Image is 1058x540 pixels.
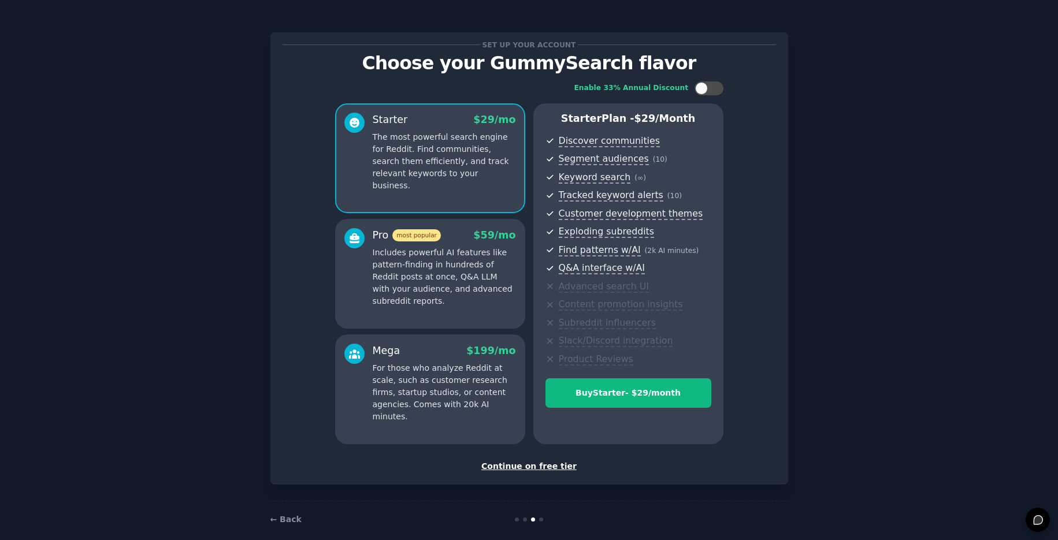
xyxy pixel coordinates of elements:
span: Segment audiences [559,153,649,165]
span: Advanced search UI [559,281,649,293]
div: Pro [373,228,441,243]
div: Continue on free tier [283,460,776,472]
span: Find patterns w/AI [559,244,641,256]
span: Exploding subreddits [559,226,654,238]
span: Keyword search [559,172,631,184]
p: For those who analyze Reddit at scale, such as customer research firms, startup studios, or conte... [373,362,516,423]
div: Buy Starter - $ 29 /month [546,387,711,399]
span: most popular [392,229,441,241]
p: Starter Plan - [545,111,711,126]
span: $ 59 /mo [473,229,515,241]
span: Slack/Discord integration [559,335,673,347]
span: Tracked keyword alerts [559,189,663,202]
span: $ 29 /mo [473,114,515,125]
span: ( 10 ) [653,155,667,163]
span: Discover communities [559,135,660,147]
p: Includes powerful AI features like pattern-finding in hundreds of Reddit posts at once, Q&A LLM w... [373,247,516,307]
div: Starter [373,113,408,127]
a: ← Back [270,515,302,524]
span: Customer development themes [559,208,703,220]
span: Q&A interface w/AI [559,262,645,274]
span: Content promotion insights [559,299,683,311]
p: Choose your GummySearch flavor [283,53,776,73]
span: Product Reviews [559,353,633,366]
button: BuyStarter- $29/month [545,378,711,408]
span: Subreddit influencers [559,317,656,329]
div: Enable 33% Annual Discount [574,83,689,94]
span: Set up your account [480,39,578,51]
span: $ 29 /month [634,113,696,124]
span: ( 2k AI minutes ) [645,247,699,255]
span: $ 199 /mo [466,345,515,356]
div: Mega [373,344,400,358]
p: The most powerful search engine for Reddit. Find communities, search them efficiently, and track ... [373,131,516,192]
span: ( 10 ) [667,192,682,200]
span: ( ∞ ) [634,174,646,182]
